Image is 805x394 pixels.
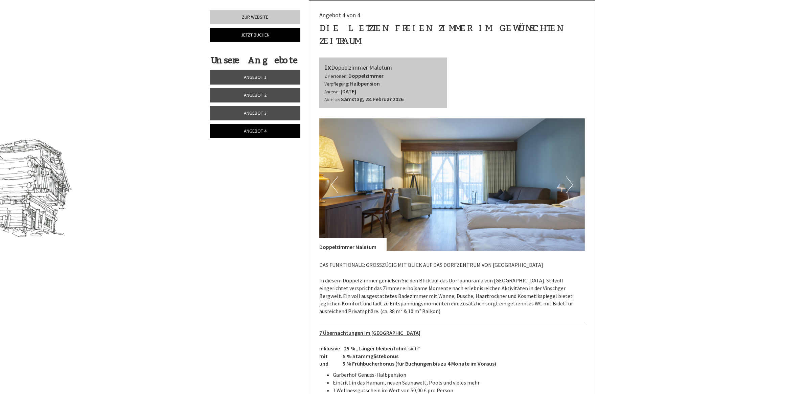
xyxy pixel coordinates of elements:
[244,110,267,116] span: Angebot 3
[341,96,404,102] b: Samstag, 28. Februar 2026
[324,63,331,71] b: 1x
[319,345,496,367] strong: inklusive 25 % „Länger bleiben lohnt sich“ mit 5 % Stammgästebonus und 5 % Frühbucherbonus (für B...
[348,72,384,79] b: Doppelzimmer
[210,28,300,42] a: Jetzt buchen
[324,81,349,87] small: Verpflegung:
[324,63,442,72] div: Doppelzimmer Maletum
[319,22,585,47] div: Die letzten freien Zimmer im gewünschten Zeitraum
[341,88,356,95] b: [DATE]
[244,128,267,134] span: Angebot 4
[333,379,585,387] li: Eintritt in das Hamam, neuen Saunawelt, Pools und vieles mehr
[333,371,585,379] li: Garberhof Genuss-Halbpension
[319,118,585,251] img: image
[244,92,267,98] span: Angebot 2
[210,54,298,67] div: Unsere Angebote
[331,176,338,193] button: Previous
[319,329,420,336] u: 7 Übernachtungen im [GEOGRAPHIC_DATA]
[319,11,360,19] span: Angebot 4 von 4
[324,73,347,79] small: 2 Personen:
[324,89,340,95] small: Anreise:
[324,97,340,102] small: Abreise:
[210,10,300,24] a: Zur Website
[350,80,380,87] b: Halbpension
[319,261,585,315] p: DAS FUNKTIONALE: GROSSZÜGIG MIT BLICK AUF DAS DORFZENTRUM VON [GEOGRAPHIC_DATA] In diesem Doppelz...
[244,74,267,80] span: Angebot 1
[566,176,573,193] button: Next
[319,238,387,251] div: Doppelzimmer Maletum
